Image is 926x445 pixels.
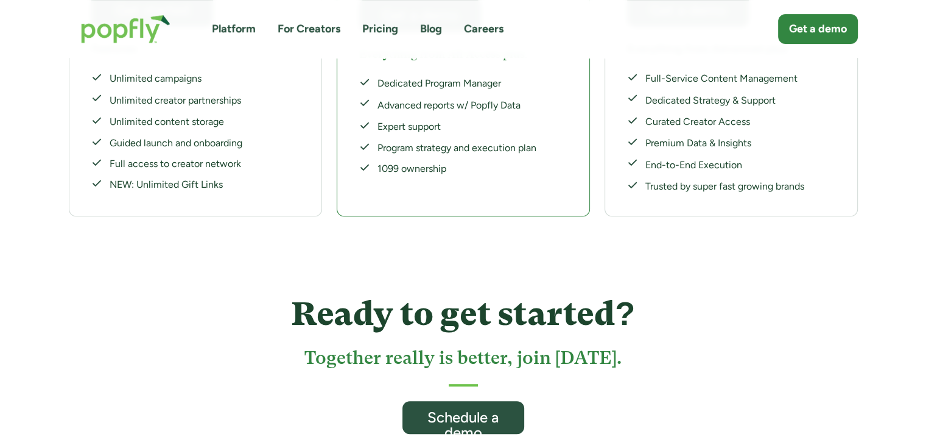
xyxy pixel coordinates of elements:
div: Trusted by super fast growing brands [645,180,804,193]
div: Curated Creator Access [645,115,804,129]
a: Get a demo [778,14,858,44]
div: Unlimited campaigns [110,72,242,85]
a: Blog [420,21,442,37]
a: Platform [212,21,256,37]
a: home [69,2,183,55]
div: Schedule a demo [413,410,513,440]
div: Get a demo [789,21,847,37]
div: Dedicated Program Manager [377,77,536,90]
div: Dedicated Strategy & Support [645,93,804,108]
div: Guided launch and onboarding [110,137,242,150]
div: Unlimited creator partnerships [110,93,242,108]
div: 1099 ownership [377,162,536,176]
div: Advanced reports w/ Popfly Data [377,98,536,113]
a: Schedule a demo [402,401,524,434]
a: Careers [464,21,503,37]
div: Unlimited content storage [110,115,242,129]
div: Full access to creator network [110,157,242,171]
a: For Creators [278,21,340,37]
h3: Together really is better, join [DATE]. [304,346,622,369]
div: Expert support [377,120,536,133]
div: NEW: Unlimited Gift Links [110,178,242,191]
a: Pricing [362,21,398,37]
div: Premium Data & Insights [645,137,804,150]
div: Full-Service Content Management [645,72,804,85]
div: End-to-End Execution [645,157,804,173]
div: Program strategy and execution plan [377,141,536,155]
h4: Ready to get started? [291,296,635,332]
